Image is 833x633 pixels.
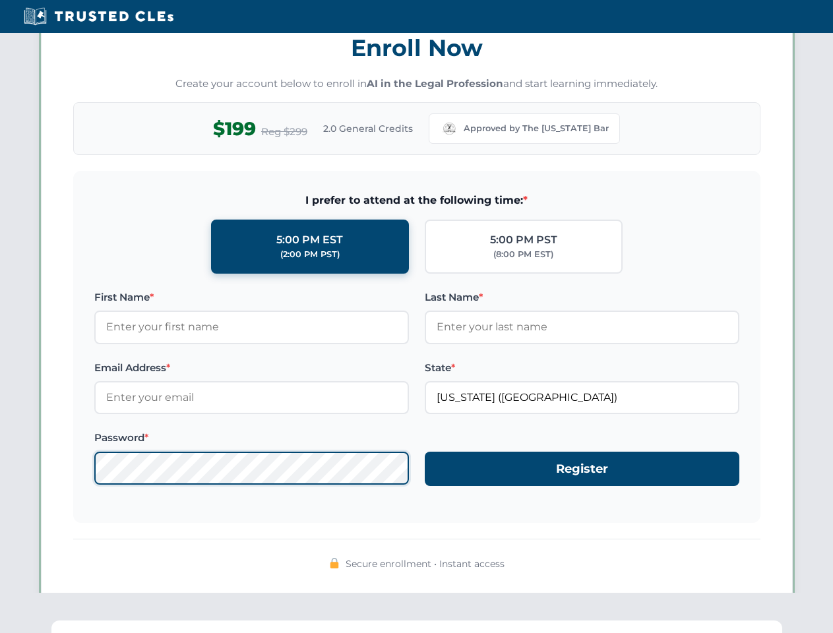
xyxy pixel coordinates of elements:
span: Reg $299 [261,124,307,140]
span: $199 [213,114,256,144]
input: Missouri (MO) [425,381,739,414]
div: (8:00 PM EST) [493,248,553,261]
span: 2.0 General Credits [323,121,413,136]
label: First Name [94,289,409,305]
input: Enter your email [94,381,409,414]
span: I prefer to attend at the following time: [94,192,739,209]
button: Register [425,452,739,487]
label: Password [94,430,409,446]
span: Approved by The [US_STATE] Bar [464,122,609,135]
img: 🔒 [329,558,340,568]
input: Enter your last name [425,311,739,344]
img: Trusted CLEs [20,7,177,26]
h3: Enroll Now [73,27,760,69]
input: Enter your first name [94,311,409,344]
p: Create your account below to enroll in and start learning immediately. [73,76,760,92]
div: 5:00 PM EST [276,231,343,249]
label: Last Name [425,289,739,305]
div: (2:00 PM PST) [280,248,340,261]
strong: AI in the Legal Profession [367,77,503,90]
label: Email Address [94,360,409,376]
img: Missouri Bar [440,119,458,138]
span: Secure enrollment • Instant access [346,557,505,571]
label: State [425,360,739,376]
div: 5:00 PM PST [490,231,557,249]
